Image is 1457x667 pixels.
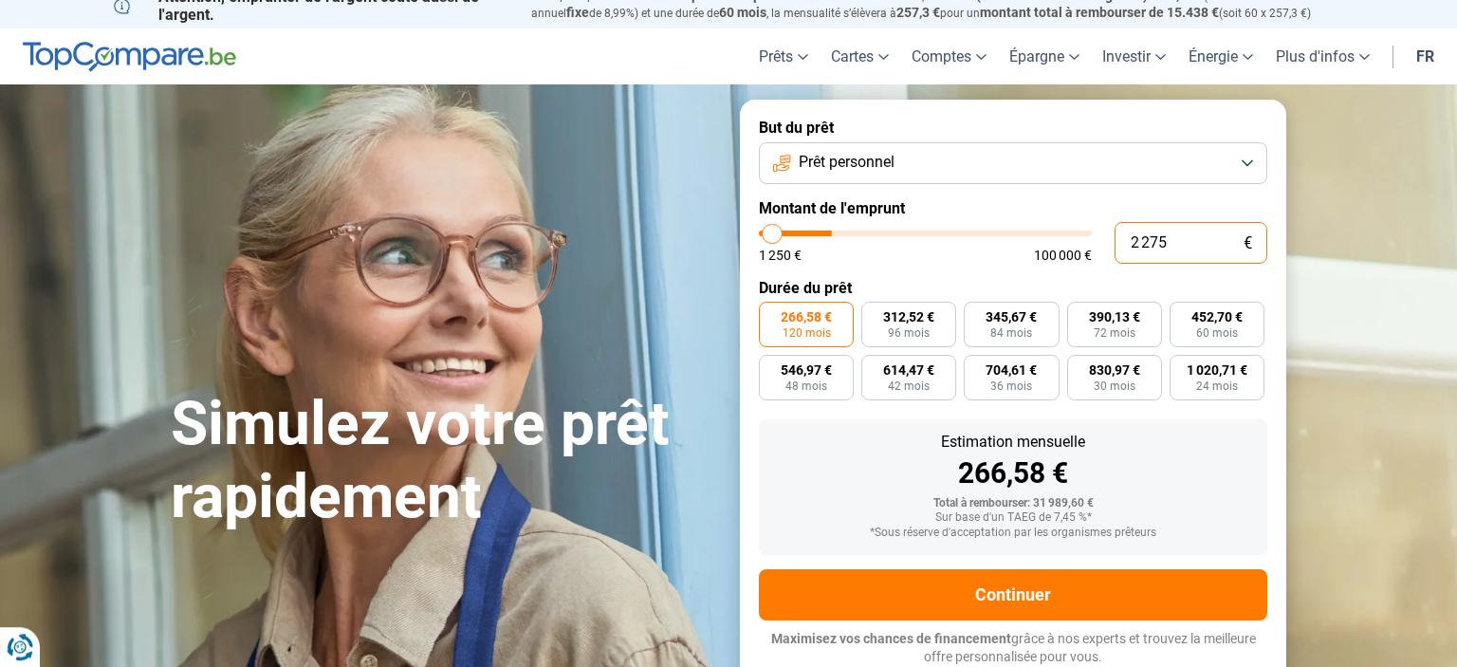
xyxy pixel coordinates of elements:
[888,327,930,339] span: 96 mois
[1405,28,1446,84] a: fr
[1244,235,1252,251] span: €
[774,435,1252,450] div: Estimation mensuelle
[759,279,1267,297] label: Durée du prêt
[883,310,934,324] span: 312,52 €
[774,511,1252,525] div: Sur base d'un TAEG de 7,45 %*
[1187,363,1247,377] span: 1 020,71 €
[1177,28,1264,84] a: Énergie
[990,380,1032,392] span: 36 mois
[747,28,820,84] a: Prêts
[759,119,1267,137] label: But du prêt
[781,310,832,324] span: 266,58 €
[759,569,1267,621] button: Continuer
[1264,28,1381,84] a: Plus d'infos
[759,199,1267,217] label: Montant de l'emprunt
[719,5,766,20] span: 60 mois
[1089,363,1140,377] span: 830,97 €
[986,310,1037,324] span: 345,67 €
[820,28,900,84] a: Cartes
[781,363,832,377] span: 546,97 €
[1094,327,1135,339] span: 72 mois
[783,327,831,339] span: 120 mois
[888,380,930,392] span: 42 mois
[986,363,1037,377] span: 704,61 €
[23,42,236,72] img: TopCompare
[799,152,894,173] span: Prêt personnel
[566,5,589,20] span: fixe
[990,327,1032,339] span: 84 mois
[980,5,1219,20] span: montant total à rembourser de 15.438 €
[1196,380,1238,392] span: 24 mois
[774,527,1252,540] div: *Sous réserve d'acceptation par les organismes prêteurs
[774,459,1252,488] div: 266,58 €
[1089,310,1140,324] span: 390,13 €
[1191,310,1243,324] span: 452,70 €
[774,497,1252,510] div: Total à rembourser: 31 989,60 €
[883,363,934,377] span: 614,47 €
[171,388,717,534] h1: Simulez votre prêt rapidement
[1196,327,1238,339] span: 60 mois
[998,28,1091,84] a: Épargne
[771,631,1011,646] span: Maximisez vos chances de financement
[896,5,940,20] span: 257,3 €
[900,28,998,84] a: Comptes
[759,249,802,262] span: 1 250 €
[1034,249,1092,262] span: 100 000 €
[1091,28,1177,84] a: Investir
[785,380,827,392] span: 48 mois
[759,142,1267,184] button: Prêt personnel
[759,630,1267,667] p: grâce à nos experts et trouvez la meilleure offre personnalisée pour vous.
[1094,380,1135,392] span: 30 mois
